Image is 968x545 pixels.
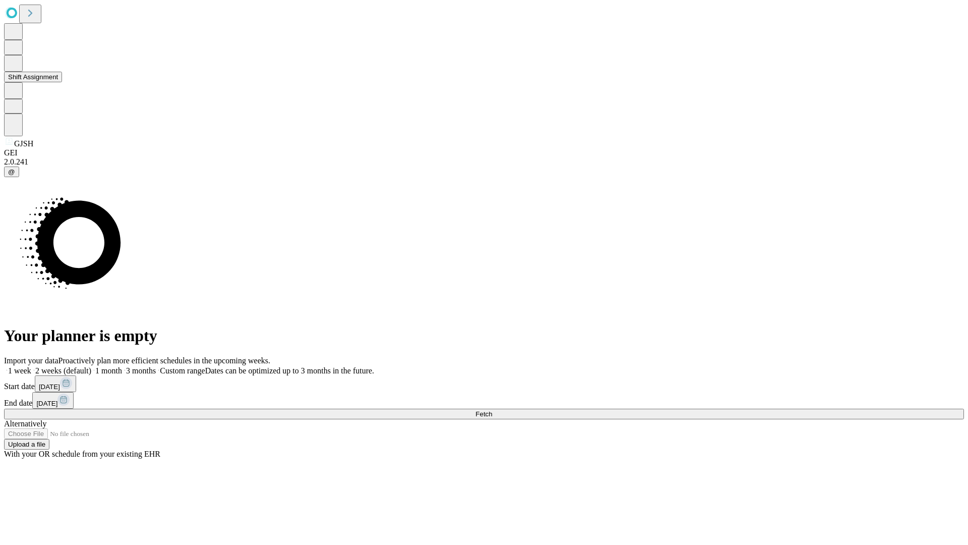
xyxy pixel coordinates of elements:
[39,383,60,391] span: [DATE]
[4,439,49,450] button: Upload a file
[95,366,122,375] span: 1 month
[4,167,19,177] button: @
[4,392,964,409] div: End date
[14,139,33,148] span: GJSH
[126,366,156,375] span: 3 months
[4,157,964,167] div: 2.0.241
[32,392,74,409] button: [DATE]
[36,400,57,407] span: [DATE]
[8,168,15,176] span: @
[4,450,160,458] span: With your OR schedule from your existing EHR
[475,410,492,418] span: Fetch
[160,366,205,375] span: Custom range
[4,148,964,157] div: GEI
[205,366,374,375] span: Dates can be optimized up to 3 months in the future.
[8,366,31,375] span: 1 week
[4,326,964,345] h1: Your planner is empty
[4,72,62,82] button: Shift Assignment
[4,409,964,419] button: Fetch
[4,356,58,365] span: Import your data
[58,356,270,365] span: Proactively plan more efficient schedules in the upcoming weeks.
[4,375,964,392] div: Start date
[4,419,46,428] span: Alternatively
[35,375,76,392] button: [DATE]
[35,366,91,375] span: 2 weeks (default)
